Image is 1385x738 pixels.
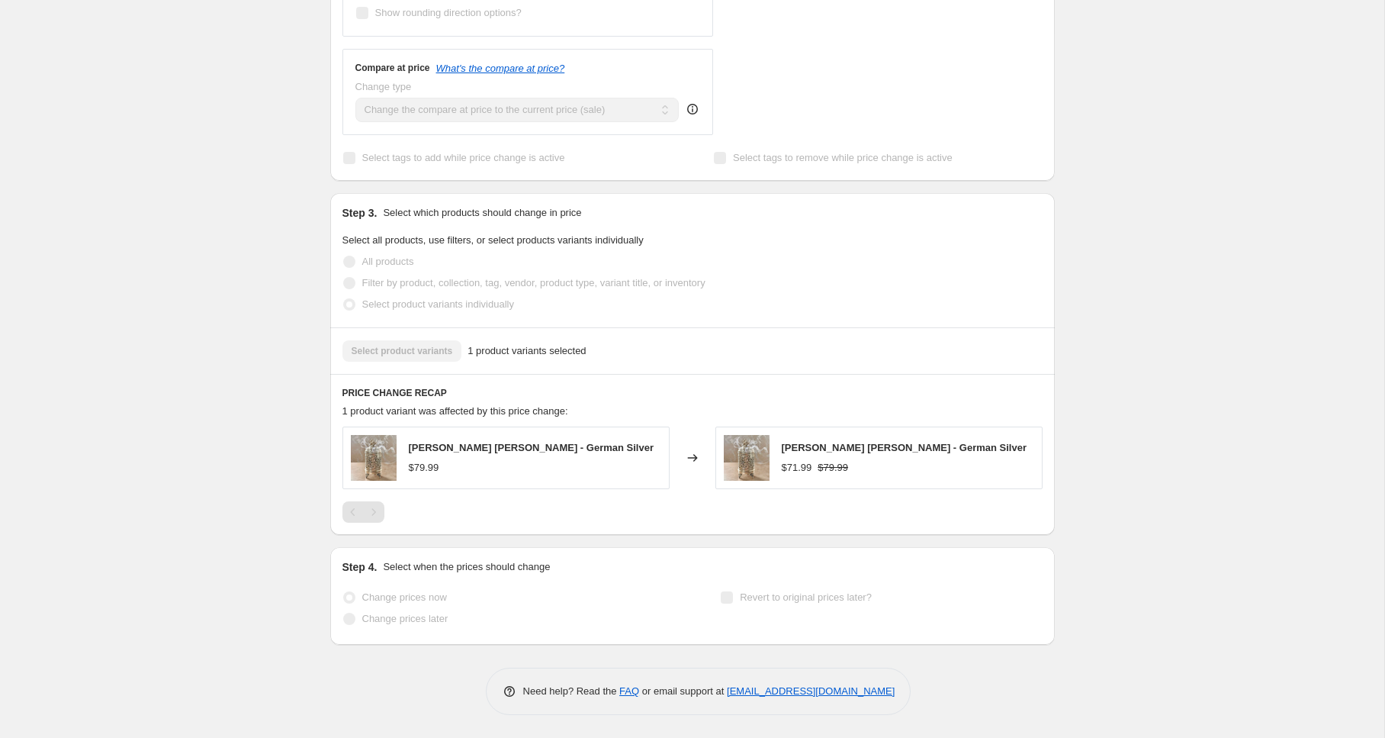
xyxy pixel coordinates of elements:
div: $79.99 [409,460,439,475]
span: Show rounding direction options? [375,7,522,18]
span: 1 product variants selected [468,343,586,359]
p: Select when the prices should change [383,559,550,575]
span: Need help? Read the [523,685,620,697]
div: $71.99 [782,460,812,475]
span: Change prices later [362,613,448,624]
a: FAQ [619,685,639,697]
span: 1 product variant was affected by this price change: [342,405,568,417]
h2: Step 4. [342,559,378,575]
span: Select tags to remove while price change is active [733,152,953,163]
p: Select which products should change in price [383,205,581,221]
span: [PERSON_NAME] [PERSON_NAME] - German Silver [409,442,654,453]
span: Select product variants individually [362,298,514,310]
nav: Pagination [342,501,384,523]
span: [PERSON_NAME] [PERSON_NAME] - German Silver [782,442,1027,453]
a: [EMAIL_ADDRESS][DOMAIN_NAME] [727,685,895,697]
div: help [685,102,700,117]
h3: Compare at price [355,62,430,74]
h2: Step 3. [342,205,378,221]
span: Select all products, use filters, or select products variants individually [342,234,644,246]
span: or email support at [639,685,727,697]
strike: $79.99 [818,460,848,475]
span: Select tags to add while price change is active [362,152,565,163]
img: Mayur_Jyoti_Dhuna_-_German_Silver_1_80x.jpg [724,435,770,481]
span: Revert to original prices later? [740,591,872,603]
span: Change type [355,81,412,92]
img: Mayur_Jyoti_Dhuna_-_German_Silver_1_80x.jpg [351,435,397,481]
h6: PRICE CHANGE RECAP [342,387,1043,399]
span: All products [362,256,414,267]
span: Filter by product, collection, tag, vendor, product type, variant title, or inventory [362,277,705,288]
button: What's the compare at price? [436,63,565,74]
span: Change prices now [362,591,447,603]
